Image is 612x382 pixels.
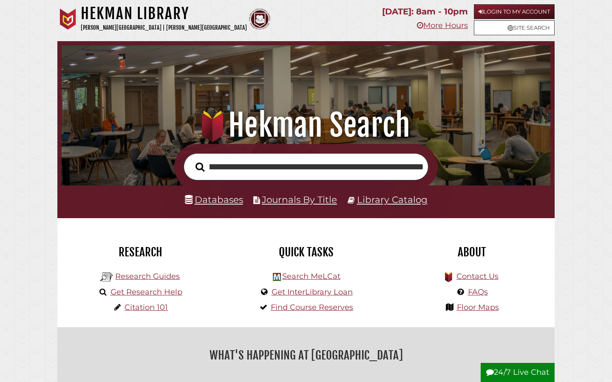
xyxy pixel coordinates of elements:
a: Databases [185,194,243,205]
a: Research Guides [115,272,180,281]
a: Search MeLCat [282,272,340,281]
h1: Hekman Library [81,4,247,23]
a: Find Course Reserves [271,303,353,312]
a: Site Search [474,20,555,35]
a: Journals By Title [262,194,337,205]
p: [PERSON_NAME][GEOGRAPHIC_DATA] | [PERSON_NAME][GEOGRAPHIC_DATA] [81,23,247,33]
a: FAQs [468,287,488,297]
a: Floor Maps [457,303,499,312]
a: Get InterLibrary Loan [272,287,353,297]
h2: Quick Tasks [229,245,382,259]
i: Search [195,162,204,171]
p: [DATE]: 8am - 10pm [382,4,468,19]
a: Login to My Account [474,4,555,19]
img: Calvin University [57,8,79,30]
img: Hekman Library Logo [273,273,281,281]
h2: Research [64,245,217,259]
h1: Hekman Search [71,107,541,144]
a: Get Research Help [110,287,182,297]
h2: About [395,245,548,259]
a: Citation 101 [125,303,168,312]
a: Library Catalog [357,194,428,205]
h2: What's Happening at [GEOGRAPHIC_DATA] [64,345,548,365]
a: Contact Us [456,272,499,281]
button: Search [191,160,209,174]
img: Hekman Library Logo [100,271,113,284]
img: Calvin Theological Seminary [249,8,270,30]
a: More Hours [417,21,468,30]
